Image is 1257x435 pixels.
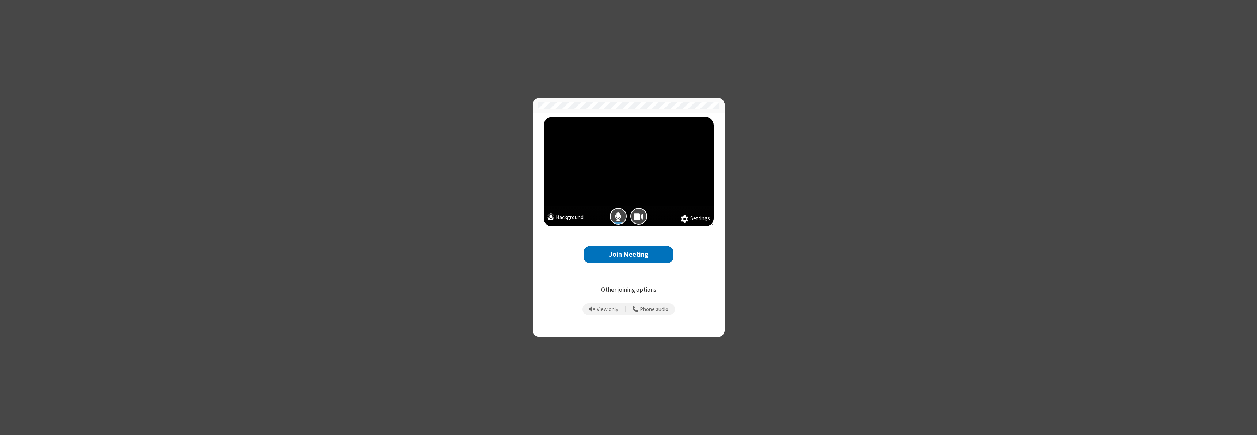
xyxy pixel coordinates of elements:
button: Use your phone for mic and speaker while you view the meeting on this device. [630,303,671,316]
p: Other joining options [544,285,714,295]
span: Phone audio [640,306,668,313]
button: Join Meeting [584,246,673,264]
button: Settings [681,214,710,223]
button: Mic is on [610,208,627,225]
button: Camera is on [630,208,647,225]
button: Background [547,213,584,223]
span: View only [597,306,618,313]
button: Prevent echo when there is already an active mic and speaker in the room. [586,303,621,316]
span: | [625,304,626,314]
